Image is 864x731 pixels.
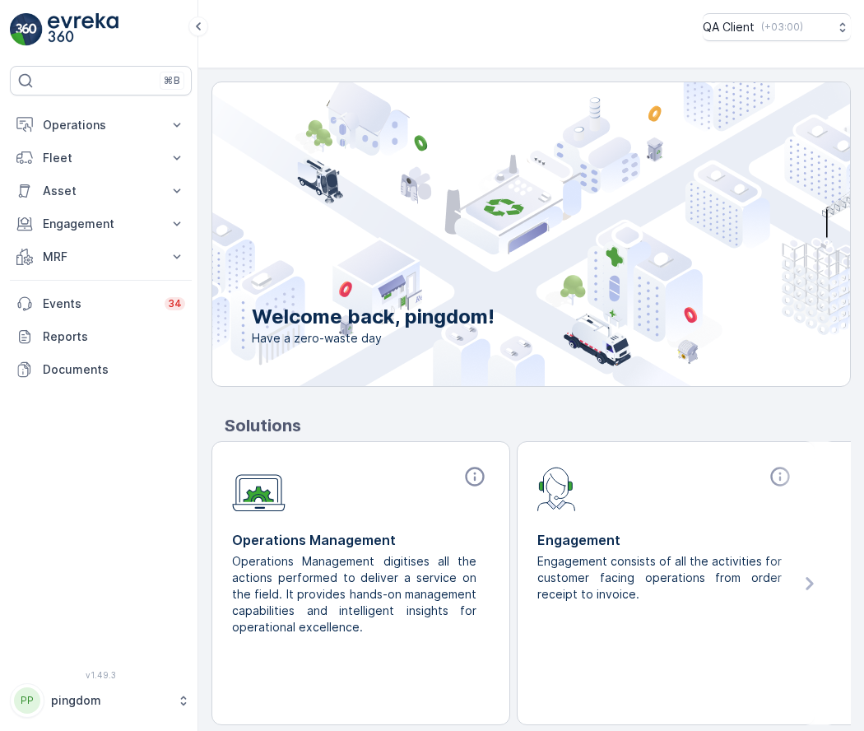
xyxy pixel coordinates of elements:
[43,328,185,345] p: Reports
[10,175,192,207] button: Asset
[43,361,185,378] p: Documents
[43,183,159,199] p: Asset
[43,117,159,133] p: Operations
[703,13,851,41] button: QA Client(+03:00)
[232,553,476,636] p: Operations Management digitises all the actions performed to deliver a service on the field. It p...
[10,13,43,46] img: logo
[252,330,495,347] span: Have a zero-waste day
[252,304,495,330] p: Welcome back, pingdom!
[703,19,755,35] p: QA Client
[232,465,286,512] img: module-icon
[168,297,182,310] p: 34
[10,142,192,175] button: Fleet
[10,109,192,142] button: Operations
[10,207,192,240] button: Engagement
[10,353,192,386] a: Documents
[10,320,192,353] a: Reports
[537,530,795,550] p: Engagement
[48,13,118,46] img: logo_light-DOdMpM7g.png
[537,465,576,511] img: module-icon
[10,287,192,320] a: Events34
[164,74,180,87] p: ⌘B
[761,21,803,34] p: ( +03:00 )
[232,530,490,550] p: Operations Management
[10,670,192,680] span: v 1.49.3
[10,683,192,718] button: PPpingdom
[537,553,782,603] p: Engagement consists of all the activities for customer facing operations from order receipt to in...
[138,82,850,386] img: city illustration
[225,413,851,438] p: Solutions
[51,692,169,709] p: pingdom
[43,296,155,312] p: Events
[10,240,192,273] button: MRF
[43,249,159,265] p: MRF
[43,216,159,232] p: Engagement
[43,150,159,166] p: Fleet
[14,687,40,714] div: PP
